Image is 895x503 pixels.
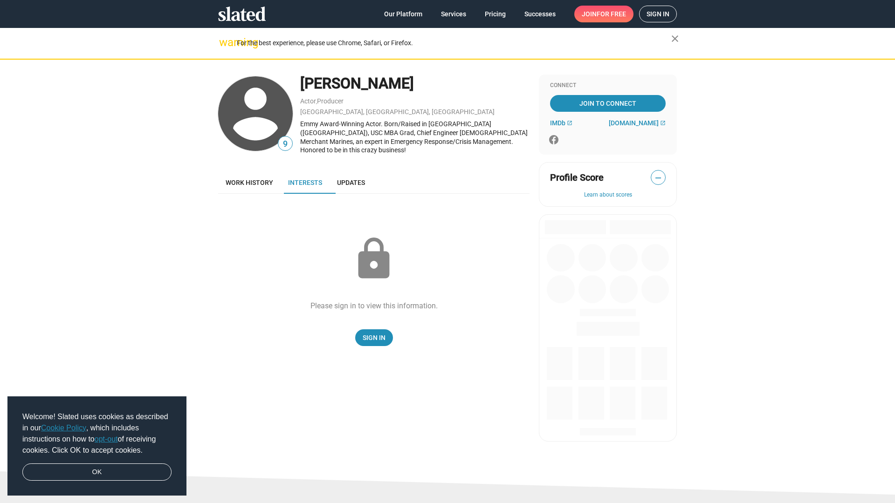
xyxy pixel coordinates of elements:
[355,329,393,346] a: Sign In
[7,396,186,496] div: cookieconsent
[647,6,669,22] span: Sign in
[597,6,626,22] span: for free
[300,74,530,94] div: [PERSON_NAME]
[550,82,666,89] div: Connect
[609,119,666,127] a: [DOMAIN_NAME]
[384,6,422,22] span: Our Platform
[550,95,666,112] a: Join To Connect
[237,37,671,49] div: For the best experience, please use Chrome, Safari, or Firefox.
[377,6,430,22] a: Our Platform
[41,424,86,432] a: Cookie Policy
[660,120,666,126] mat-icon: open_in_new
[226,179,273,186] span: Work history
[288,179,322,186] span: Interests
[651,172,665,184] span: —
[524,6,556,22] span: Successes
[278,138,292,150] span: 9
[330,171,372,194] a: Updates
[485,6,506,22] span: Pricing
[441,6,466,22] span: Services
[552,95,664,112] span: Join To Connect
[434,6,474,22] a: Services
[337,179,365,186] span: Updates
[550,119,572,127] a: IMDb
[639,6,677,22] a: Sign in
[281,171,330,194] a: Interests
[363,329,386,346] span: Sign In
[317,97,344,105] a: Producer
[22,463,172,481] a: dismiss cookie message
[300,97,316,105] a: Actor
[310,301,438,311] div: Please sign in to view this information.
[300,108,495,116] a: [GEOGRAPHIC_DATA], [GEOGRAPHIC_DATA], [GEOGRAPHIC_DATA]
[567,120,572,126] mat-icon: open_in_new
[550,191,666,199] button: Learn about scores
[351,236,397,282] mat-icon: lock
[95,435,118,443] a: opt-out
[550,119,565,127] span: IMDb
[22,411,172,456] span: Welcome! Slated uses cookies as described in our , which includes instructions on how to of recei...
[574,6,633,22] a: Joinfor free
[477,6,513,22] a: Pricing
[582,6,626,22] span: Join
[517,6,563,22] a: Successes
[669,33,681,44] mat-icon: close
[316,99,317,104] span: ,
[218,171,281,194] a: Work history
[609,119,659,127] span: [DOMAIN_NAME]
[219,37,230,48] mat-icon: warning
[550,171,604,184] span: Profile Score
[300,120,530,154] div: Emmy Award-Winning Actor. Born/Raised in [GEOGRAPHIC_DATA] ([GEOGRAPHIC_DATA]), USC MBA Grad, Chi...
